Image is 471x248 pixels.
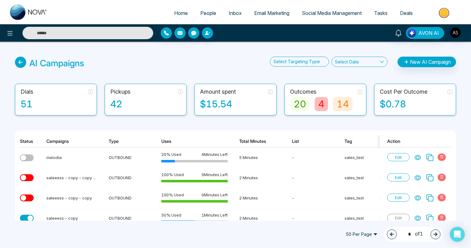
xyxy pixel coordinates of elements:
span: of 1 [404,230,423,238]
td: sales_test [337,168,389,188]
div: Pickups [110,87,131,96]
div: Select Date [335,58,359,65]
a: People [194,7,222,19]
th: Total Minutes [231,135,284,147]
img: User Avatar [450,27,461,38]
div: 4 [315,97,328,111]
span: Edit [387,153,410,161]
span: 0 Minutes Left [202,192,228,198]
div: saleeess - copy - copy [46,195,97,201]
td: OUTBOUND [101,168,154,188]
span: People [200,10,216,16]
div: melodia [46,154,97,161]
th: Type [101,135,154,147]
a: Inbox [222,7,248,19]
span: 4 Minutes Left [202,151,228,157]
img: Nova CRM Logo [10,4,47,20]
span: Inbox [229,10,242,16]
div: 14 [333,97,353,111]
span: Edit [387,214,410,222]
a: Email Marketing [248,7,296,19]
td: - [284,147,337,168]
td: sales_test [337,188,389,208]
td: - [284,188,337,208]
td: - [284,208,337,228]
button: New AI Campaign [397,57,456,67]
div: AI Campaigns [29,57,84,70]
span: Home [174,10,188,16]
span: Social Media Management [302,10,362,16]
th: Uses [154,135,231,147]
td: - [284,168,337,188]
div: Cost Per Outcome [380,87,427,96]
div: saleeess - copy [46,215,97,221]
span: 50 Per Page [341,229,382,239]
a: Social Media Management [296,7,368,19]
span: Edit [387,194,410,202]
span: Email Marketing [254,10,289,16]
span: AVON AI [418,29,439,37]
th: Action [379,135,451,147]
td: 2 Minutes [231,208,284,228]
span: Deals [400,10,413,16]
a: Tasks [368,7,394,19]
div: 20 [290,97,310,111]
div: $15.54 [200,97,273,111]
span: 50 % Used [161,212,181,218]
th: List [284,135,337,147]
button: AVON AI [406,27,444,39]
td: 5 Minutes [231,147,284,168]
div: Outcomes [290,87,316,96]
div: Open Intercom Messenger [450,227,465,242]
span: down [380,60,384,64]
img: Market-place.gif [422,6,467,20]
a: Deals [394,7,419,19]
span: 1 Minutes Left [202,212,228,218]
span: Tasks [374,10,388,16]
div: 51 [21,97,93,111]
th: Campaigns [39,135,101,147]
td: OUTBOUND [101,208,154,228]
div: saleeess - copy - copy - copy [46,175,97,181]
td: sales_test [337,208,389,228]
span: 100 % Used [161,192,184,198]
span: Edit [387,173,410,181]
div: Amount spent [200,87,236,96]
td: OUTBOUND [101,147,154,168]
td: 2 Minutes [231,168,284,188]
td: 2 Minutes [231,188,284,208]
span: 100 % Used [161,171,184,178]
div: $0.78 [380,97,452,111]
th: Tag [337,135,389,147]
span: 20 % Used [161,151,181,157]
td: OUTBOUND [101,188,154,208]
a: Home [168,7,194,19]
div: Dials [21,87,33,96]
th: Status [20,135,39,147]
td: sales_test [337,147,389,168]
span: 0 Minutes Left [202,171,228,178]
div: 42 [110,97,183,111]
img: Lead Flow [407,29,416,37]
